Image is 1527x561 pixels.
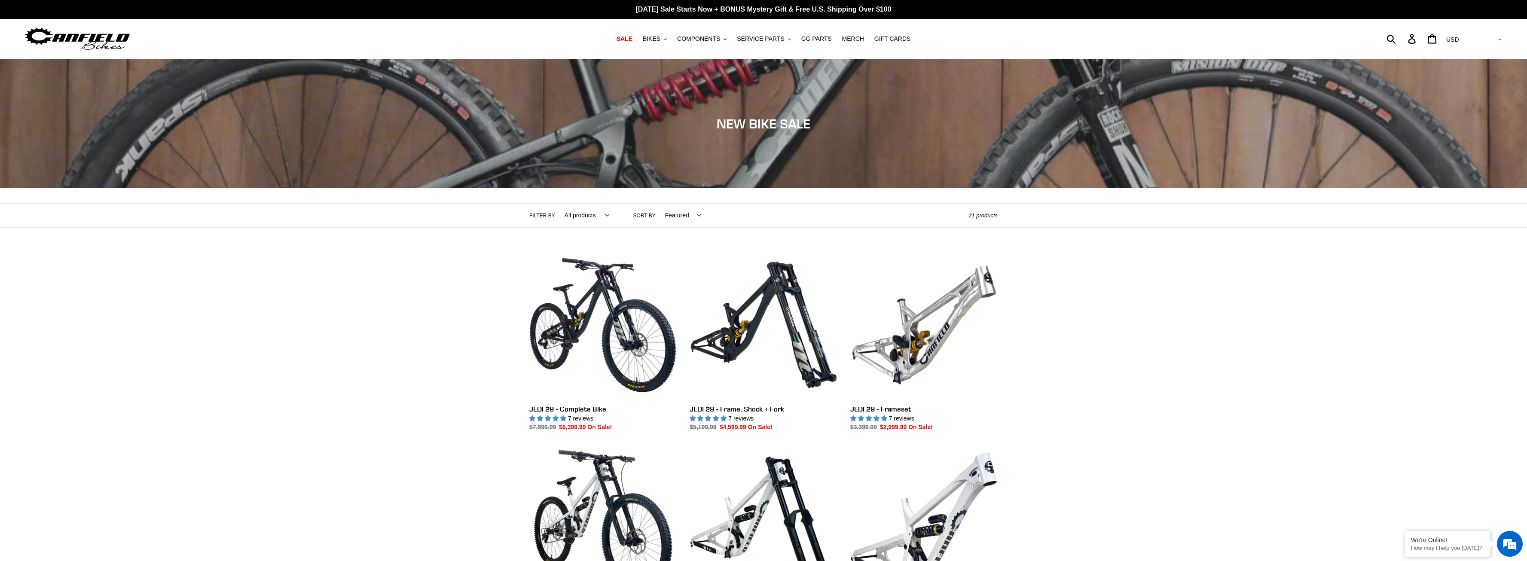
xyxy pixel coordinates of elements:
[968,212,998,219] span: 21 products
[1391,29,1413,48] input: Search
[842,35,864,43] span: MERCH
[633,212,656,220] label: Sort by
[797,33,836,45] a: GG PARTS
[733,33,795,45] button: SERVICE PARTS
[870,33,915,45] a: GIFT CARDS
[643,35,660,43] span: BIKES
[612,33,637,45] a: SALE
[24,25,131,52] img: Canfield Bikes
[529,212,555,220] label: Filter by
[874,35,911,43] span: GIFT CARDS
[677,35,720,43] span: COMPONENTS
[717,116,810,131] span: NEW BIKE SALE
[673,33,731,45] button: COMPONENTS
[801,35,832,43] span: GG PARTS
[737,35,784,43] span: SERVICE PARTS
[617,35,632,43] span: SALE
[1411,545,1484,551] p: How may I help you today?
[838,33,868,45] a: MERCH
[1411,537,1484,543] div: We're Online!
[638,33,671,45] button: BIKES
